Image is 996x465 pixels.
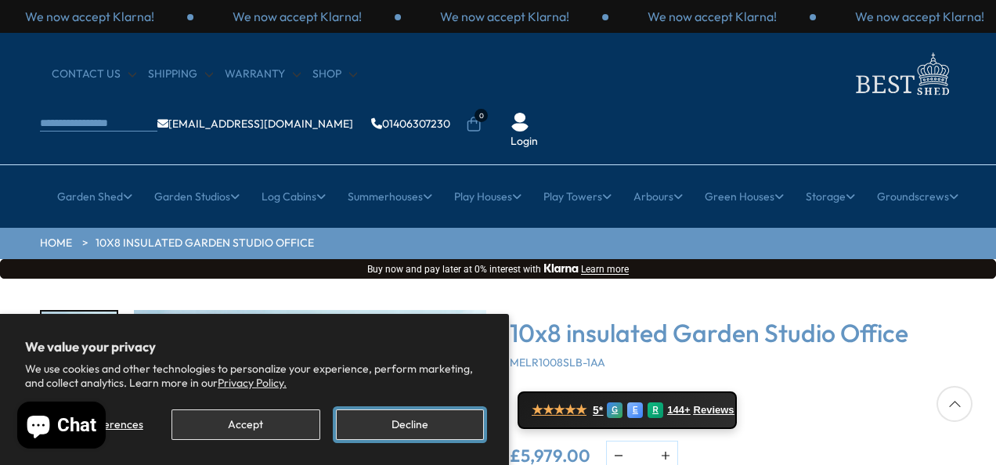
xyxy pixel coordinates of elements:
[466,117,482,132] a: 0
[40,236,72,251] a: HOME
[57,177,132,216] a: Garden Shed
[633,177,683,216] a: Arbours
[511,113,529,132] img: User Icon
[96,236,314,251] a: 10x8 insulated Garden Studio Office
[475,109,488,122] span: 0
[41,312,117,416] img: DSC_0211_f606e5f8-8c26-41d0-81a9-3dfa622787e6_200x200.jpg
[193,8,401,25] div: 1 / 3
[877,177,958,216] a: Groundscrews
[627,402,643,418] div: E
[171,409,319,440] button: Accept
[510,318,956,348] h3: 10x8 insulated Garden Studio Office
[154,177,240,216] a: Garden Studios
[157,118,353,129] a: [EMAIL_ADDRESS][DOMAIN_NAME]
[225,67,301,82] a: Warranty
[667,404,690,416] span: 144+
[608,8,816,25] div: 3 / 3
[40,310,118,417] div: 1 / 10
[218,376,287,390] a: Privacy Policy.
[607,402,622,418] div: G
[648,8,777,25] p: We now accept Klarna!
[846,49,956,99] img: logo
[511,134,538,150] a: Login
[855,8,984,25] p: We now accept Klarna!
[454,177,521,216] a: Play Houses
[518,391,737,429] a: ★★★★★ 5* G E R 144+ Reviews
[510,355,605,369] span: MELR1008SLB-1AA
[262,177,326,216] a: Log Cabins
[13,402,110,452] inbox-online-store-chat: Shopify online store chat
[543,177,612,216] a: Play Towers
[371,118,450,129] a: 01406307230
[312,67,357,82] a: Shop
[25,339,484,355] h2: We value your privacy
[440,8,569,25] p: We now accept Klarna!
[52,67,136,82] a: CONTACT US
[348,177,432,216] a: Summerhouses
[148,67,213,82] a: Shipping
[25,362,484,390] p: We use cookies and other technologies to personalize your experience, perform marketing, and coll...
[336,409,484,440] button: Decline
[401,8,608,25] div: 2 / 3
[25,8,154,25] p: We now accept Klarna!
[648,402,663,418] div: R
[532,402,586,417] span: ★★★★★
[705,177,784,216] a: Green Houses
[806,177,855,216] a: Storage
[233,8,362,25] p: We now accept Klarna!
[694,404,734,416] span: Reviews
[510,447,590,464] ins: £5,979.00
